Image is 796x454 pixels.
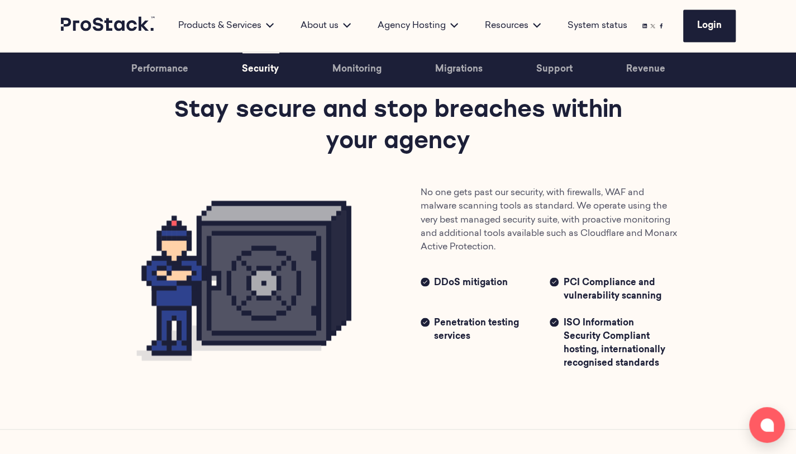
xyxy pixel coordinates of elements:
[683,10,736,42] a: Login
[697,21,722,30] span: Login
[364,19,471,32] div: Agency Hosting
[421,186,680,253] p: No one gets past our security, with firewalls, WAF and malware scanning tools as standard. We ope...
[435,52,483,88] a: Migrations
[61,16,156,35] a: Prostack logo
[131,52,188,88] a: Performance
[434,276,537,302] span: DDoS mitigation
[568,19,627,32] a: System status
[165,19,287,32] div: Products & Services
[626,52,665,88] a: Revenue
[287,19,364,32] div: About us
[536,52,573,88] a: Support
[434,316,537,356] span: Penetration testing services
[155,96,641,158] h2: Stay secure and stop breaches within your agency
[563,316,666,370] span: ISO Information Security Compliant hosting, internationally recognised standards
[332,52,382,88] a: Monitoring
[242,52,279,88] a: Security
[563,276,666,302] span: PCI Compliance and vulnerability scanning
[749,407,785,443] button: Open chat window
[471,19,554,32] div: Resources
